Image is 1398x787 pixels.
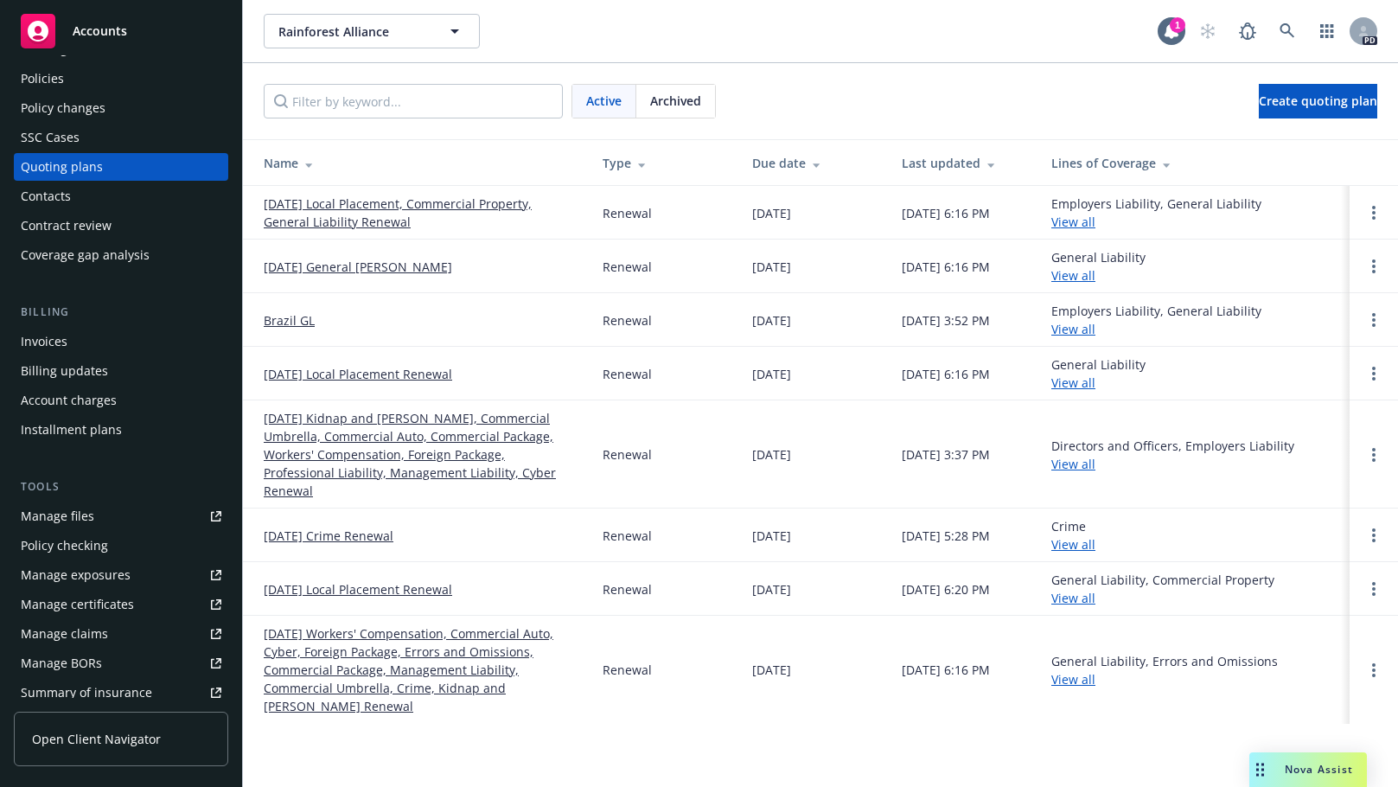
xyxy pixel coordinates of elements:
[1363,445,1384,465] a: Open options
[1363,579,1384,599] a: Open options
[1363,202,1384,223] a: Open options
[1051,536,1095,553] a: View all
[902,154,1024,172] div: Last updated
[14,7,228,55] a: Accounts
[14,387,228,414] a: Account charges
[14,212,228,240] a: Contract review
[14,679,228,707] a: Summary of insurance
[264,527,393,545] a: [DATE] Crime Renewal
[14,304,228,321] div: Billing
[264,84,563,118] input: Filter by keyword...
[1270,14,1305,48] a: Search
[1051,652,1278,688] div: General Liability, Errors and Omissions
[14,65,228,93] a: Policies
[1051,214,1095,230] a: View all
[1051,195,1261,231] div: Employers Liability, General Liability
[902,580,990,598] div: [DATE] 6:20 PM
[752,204,791,222] div: [DATE]
[21,649,102,677] div: Manage BORs
[1051,267,1095,284] a: View all
[1051,590,1095,606] a: View all
[21,182,71,210] div: Contacts
[603,661,652,679] div: Renewal
[14,478,228,496] div: Tools
[14,502,228,530] a: Manage files
[264,580,452,598] a: [DATE] Local Placement Renewal
[14,561,228,589] a: Manage exposures
[1259,93,1377,109] span: Create quoting plan
[1051,374,1095,391] a: View all
[603,527,652,545] div: Renewal
[21,212,112,240] div: Contract review
[1363,310,1384,330] a: Open options
[1363,256,1384,277] a: Open options
[32,730,161,748] span: Open Client Navigator
[1363,525,1384,546] a: Open options
[603,258,652,276] div: Renewal
[650,92,701,110] span: Archived
[1363,363,1384,384] a: Open options
[1051,517,1095,553] div: Crime
[14,416,228,444] a: Installment plans
[1051,671,1095,688] a: View all
[752,580,791,598] div: [DATE]
[14,241,228,269] a: Coverage gap analysis
[21,124,80,151] div: SSC Cases
[14,328,228,355] a: Invoices
[14,357,228,385] a: Billing updates
[264,195,575,231] a: [DATE] Local Placement, Commercial Property, General Liability Renewal
[14,620,228,648] a: Manage claims
[14,94,228,122] a: Policy changes
[752,311,791,330] div: [DATE]
[21,416,122,444] div: Installment plans
[21,620,108,648] div: Manage claims
[278,22,428,41] span: Rainforest Alliance
[264,365,452,383] a: [DATE] Local Placement Renewal
[1051,154,1336,172] div: Lines of Coverage
[14,532,228,560] a: Policy checking
[1285,762,1353,777] span: Nova Assist
[14,591,228,618] a: Manage certificates
[752,661,791,679] div: [DATE]
[603,204,652,222] div: Renewal
[1363,660,1384,681] a: Open options
[603,311,652,330] div: Renewal
[21,328,67,355] div: Invoices
[264,624,575,715] a: [DATE] Workers' Compensation, Commercial Auto, Cyber, Foreign Package, Errors and Omissions, Comm...
[1310,14,1344,48] a: Switch app
[752,365,791,383] div: [DATE]
[902,365,990,383] div: [DATE] 6:16 PM
[1191,14,1225,48] a: Start snowing
[752,527,791,545] div: [DATE]
[21,387,117,414] div: Account charges
[902,204,990,222] div: [DATE] 6:16 PM
[603,154,725,172] div: Type
[752,154,874,172] div: Due date
[603,580,652,598] div: Renewal
[21,532,108,560] div: Policy checking
[1249,752,1367,787] button: Nova Assist
[21,357,108,385] div: Billing updates
[1249,752,1271,787] div: Drag to move
[1230,14,1265,48] a: Report a Bug
[902,527,990,545] div: [DATE] 5:28 PM
[902,661,990,679] div: [DATE] 6:16 PM
[264,14,480,48] button: Rainforest Alliance
[21,561,131,589] div: Manage exposures
[264,258,452,276] a: [DATE] General [PERSON_NAME]
[752,258,791,276] div: [DATE]
[21,591,134,618] div: Manage certificates
[586,92,622,110] span: Active
[603,365,652,383] div: Renewal
[1051,248,1146,285] div: General Liability
[264,311,315,330] a: Brazil GL
[1051,437,1294,473] div: Directors and Officers, Employers Liability
[14,649,228,677] a: Manage BORs
[21,502,94,530] div: Manage files
[21,153,103,181] div: Quoting plans
[603,445,652,464] div: Renewal
[902,311,990,330] div: [DATE] 3:52 PM
[264,409,575,500] a: [DATE] Kidnap and [PERSON_NAME], Commercial Umbrella, Commercial Auto, Commercial Package, Worker...
[1051,355,1146,392] div: General Liability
